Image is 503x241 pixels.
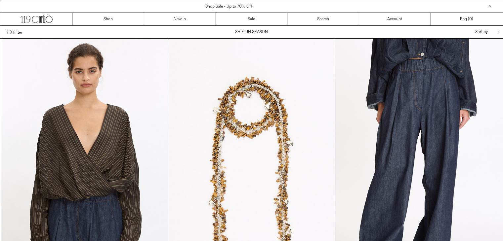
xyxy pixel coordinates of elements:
span: Filter [13,30,22,34]
a: Shop Sale - Up to 70% Off [205,4,252,9]
a: Sale [216,13,288,25]
a: Account [359,13,431,25]
a: Bag () [431,13,503,25]
a: New In [144,13,216,25]
div: Sort by [437,26,496,38]
a: Search [287,13,359,25]
a: Shop [72,13,144,25]
span: 0 [469,17,472,22]
span: ) [469,16,473,22]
